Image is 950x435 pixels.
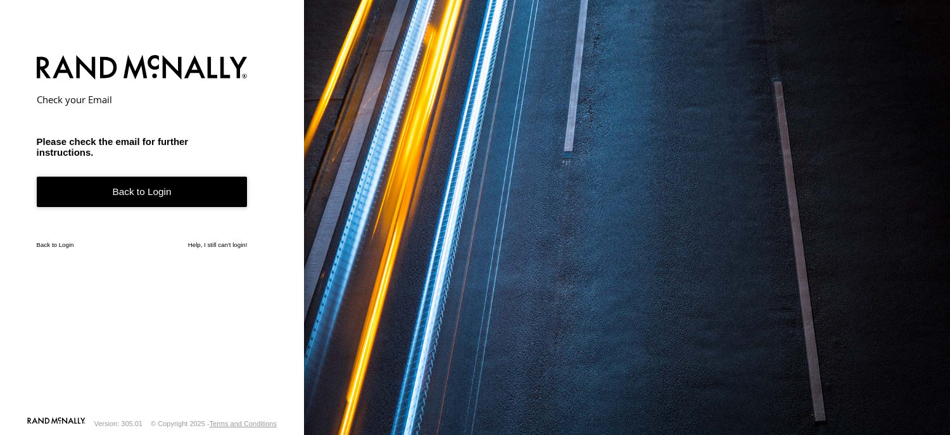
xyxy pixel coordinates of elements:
[37,177,248,208] a: Back to Login
[37,241,74,248] a: Back to Login
[37,53,248,85] img: Rand McNally
[37,93,248,106] h2: Check your Email
[94,420,142,427] div: Version: 305.01
[27,417,85,430] a: Visit our Website
[151,420,277,427] div: © Copyright 2025 -
[188,241,248,248] a: Help, I still can't login!
[210,420,277,427] a: Terms and Conditions
[37,136,248,158] h3: Please check the email for further instructions.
